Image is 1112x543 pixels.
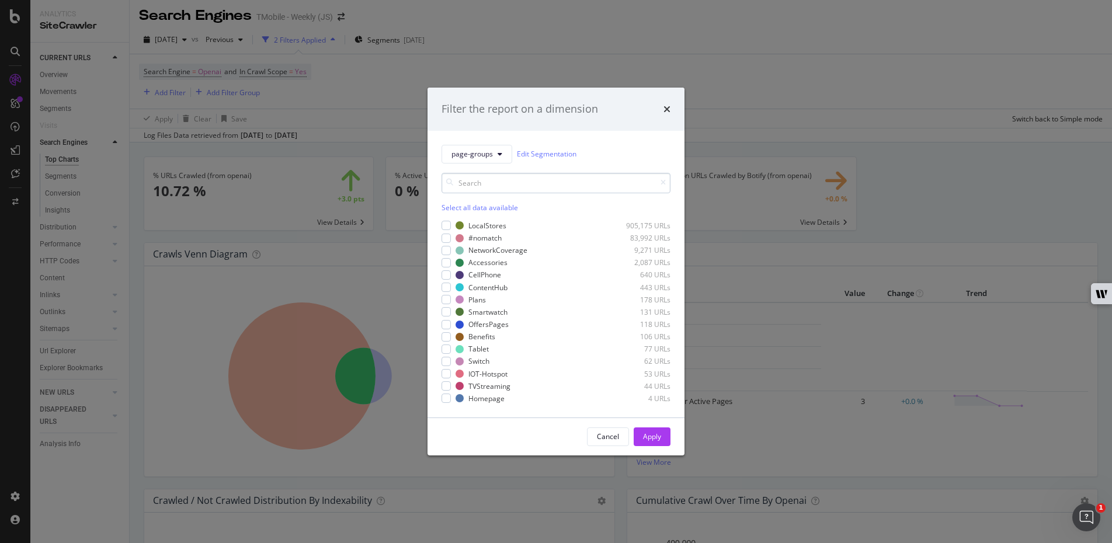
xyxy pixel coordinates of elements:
div: #nomatch [468,233,502,243]
div: 62 URLs [613,356,670,366]
div: times [663,102,670,117]
div: Homepage [468,394,505,403]
div: 640 URLs [613,270,670,280]
input: Search [442,173,670,193]
button: Apply [634,427,670,446]
div: 9,271 URLs [613,245,670,255]
iframe: Intercom live chat [1072,503,1100,531]
div: 106 URLs [613,332,670,342]
div: Filter the report on a dimension [442,102,598,117]
div: 53 URLs [613,369,670,379]
div: Select all data available [442,203,670,213]
div: modal [428,88,684,455]
div: Accessories [468,257,508,267]
div: 178 URLs [613,295,670,305]
div: 443 URLs [613,283,670,293]
div: TVStreaming [468,381,510,391]
div: 4 URLs [613,394,670,403]
div: 131 URLs [613,307,670,317]
div: 77 URLs [613,344,670,354]
span: 1 [1096,503,1106,513]
div: CellPhone [468,270,501,280]
div: ContentHub [468,283,508,293]
div: Plans [468,295,486,305]
div: Switch [468,356,489,366]
span: page-groups [451,149,493,159]
div: Cancel [597,431,619,441]
div: Tablet [468,344,489,354]
button: page-groups [442,145,512,163]
div: 83,992 URLs [613,233,670,243]
button: Cancel [587,427,629,446]
div: 118 URLs [613,319,670,329]
div: Benefits [468,332,495,342]
div: 44 URLs [613,381,670,391]
div: NetworkCoverage [468,245,527,255]
div: 905,175 URLs [613,221,670,231]
div: Smartwatch [468,307,508,317]
div: OffersPages [468,319,509,329]
div: IOT-Hotspot [468,369,508,379]
div: Apply [643,431,661,441]
a: Edit Segmentation [517,148,576,160]
div: 2,087 URLs [613,257,670,267]
div: LocalStores [468,221,506,231]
